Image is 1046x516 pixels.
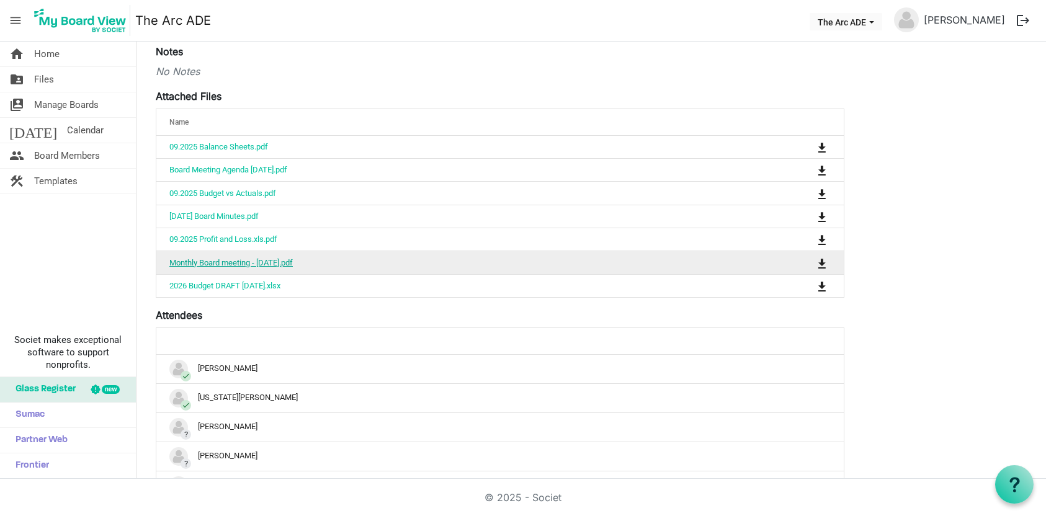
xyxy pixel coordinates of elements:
[156,181,766,204] td: 09.2025 Budget vs Actuals.pdf is template cell column header Name
[181,429,191,440] span: ?
[813,138,831,156] button: Download
[34,143,100,168] span: Board Members
[34,169,78,193] span: Templates
[181,458,191,469] span: ?
[919,7,1010,32] a: [PERSON_NAME]
[813,254,831,271] button: Download
[813,208,831,225] button: Download
[181,400,191,411] span: check
[9,403,45,427] span: Sumac
[169,476,188,495] img: no-profile-picture.svg
[9,428,68,453] span: Partner Web
[169,389,188,407] img: no-profile-picture.svg
[6,334,130,371] span: Societ makes exceptional software to support nonprofits.
[169,234,277,244] a: 09.2025 Profit and Loss.xls.pdf
[766,181,844,204] td: is Command column column header
[813,184,831,202] button: Download
[813,231,831,248] button: Download
[156,158,766,181] td: Board Meeting Agenda October 15 2025.pdf is template cell column header Name
[4,9,27,32] span: menu
[169,142,268,151] a: 09.2025 Balance Sheets.pdf
[169,118,189,127] span: Name
[102,385,120,394] div: new
[9,67,24,92] span: folder_shared
[181,371,191,381] span: check
[813,161,831,179] button: Download
[9,92,24,117] span: switch_account
[766,158,844,181] td: is Command column column header
[30,5,135,36] a: My Board View Logo
[156,136,766,158] td: 09.2025 Balance Sheets.pdf is template cell column header Name
[9,42,24,66] span: home
[766,251,844,274] td: is Command column column header
[813,277,831,295] button: Download
[156,471,844,500] td: ?Kari Devine is template cell column header
[156,412,844,442] td: ?Hollie LaGrotta is template cell column header
[169,165,287,174] a: Board Meeting Agenda [DATE].pdf
[169,447,831,466] div: [PERSON_NAME]
[156,251,766,274] td: Monthly Board meeting - October 15 2025.pdf is template cell column header Name
[169,281,280,290] a: 2026 Budget DRAFT [DATE].xlsx
[9,169,24,193] span: construction
[766,136,844,158] td: is Command column column header
[169,476,831,495] div: [PERSON_NAME]
[169,389,831,407] div: [US_STATE][PERSON_NAME]
[169,211,259,221] a: [DATE] Board Minutes.pdf
[9,143,24,168] span: people
[156,442,844,471] td: ?Jen Malott is template cell column header
[156,355,844,383] td: checkAlison Butler is template cell column header
[9,377,76,402] span: Glass Register
[169,189,276,198] a: 09.2025 Budget vs Actuals.pdf
[485,491,561,504] a: © 2025 - Societ
[766,274,844,297] td: is Command column column header
[169,418,831,437] div: [PERSON_NAME]
[156,274,766,297] td: 2026 Budget DRAFT 9.16.2025.xlsx is template cell column header Name
[1010,7,1036,33] button: logout
[156,383,844,412] td: checkGeorgia Edson is template cell column header
[156,64,844,79] div: No Notes
[169,418,188,437] img: no-profile-picture.svg
[34,67,54,92] span: Files
[766,228,844,251] td: is Command column column header
[156,228,766,251] td: 09.2025 Profit and Loss.xls.pdf is template cell column header Name
[34,42,60,66] span: Home
[894,7,919,32] img: no-profile-picture.svg
[67,118,104,143] span: Calendar
[30,5,130,36] img: My Board View Logo
[169,447,188,466] img: no-profile-picture.svg
[135,8,211,33] a: The Arc ADE
[169,360,831,378] div: [PERSON_NAME]
[810,13,882,30] button: The Arc ADE dropdownbutton
[156,89,221,104] label: Attached Files
[9,453,49,478] span: Frontier
[156,308,202,322] label: Attendees
[156,44,183,59] label: Notes
[34,92,99,117] span: Manage Boards
[169,360,188,378] img: no-profile-picture.svg
[766,205,844,228] td: is Command column column header
[9,118,57,143] span: [DATE]
[156,205,766,228] td: 09.17.2025 Board Minutes.pdf is template cell column header Name
[169,258,293,267] a: Monthly Board meeting - [DATE].pdf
